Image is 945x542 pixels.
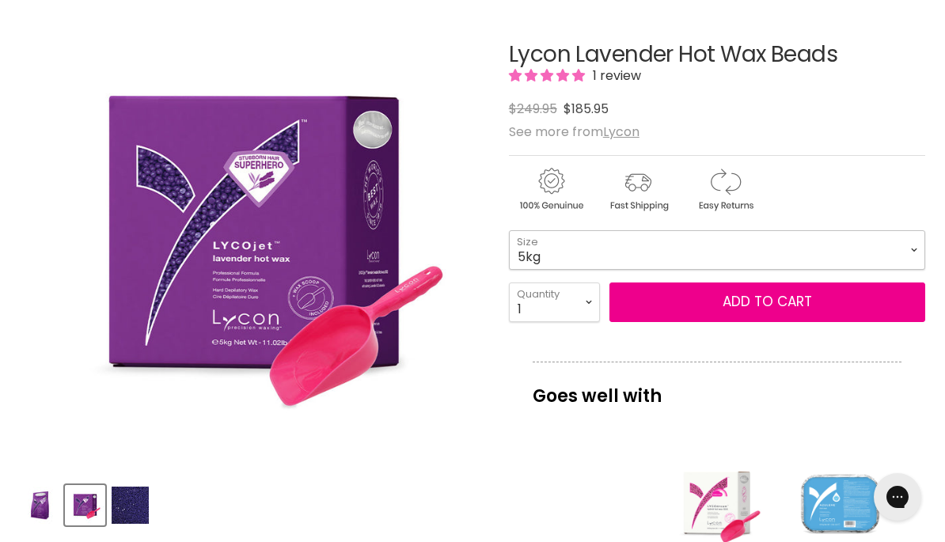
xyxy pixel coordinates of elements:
[509,123,639,141] span: See more from
[509,100,557,118] span: $249.95
[20,485,60,525] button: Lycon Lavender Hot Wax Beads
[866,468,929,526] iframe: Gorgias live chat messenger
[66,487,104,524] img: Lycon Lavender Hot Wax Beads
[603,123,639,141] a: Lycon
[20,3,486,469] div: Lycon Lavender Hot Wax Beads image. Click or Scroll to Zoom.
[17,480,488,525] div: Product thumbnails
[509,165,593,214] img: genuine.gif
[509,43,925,67] h1: Lycon Lavender Hot Wax Beads
[609,282,925,322] button: Add to cart
[683,165,767,214] img: returns.gif
[564,100,609,118] span: $185.95
[588,66,641,85] span: 1 review
[509,282,600,322] select: Quantity
[110,485,150,525] button: Lycon Lavender Hot Wax Beads
[533,362,901,414] p: Goes well with
[509,66,588,85] span: 5.00 stars
[596,165,680,214] img: shipping.gif
[65,485,105,525] button: Lycon Lavender Hot Wax Beads
[21,487,59,524] img: Lycon Lavender Hot Wax Beads
[112,487,149,524] img: Lycon Lavender Hot Wax Beads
